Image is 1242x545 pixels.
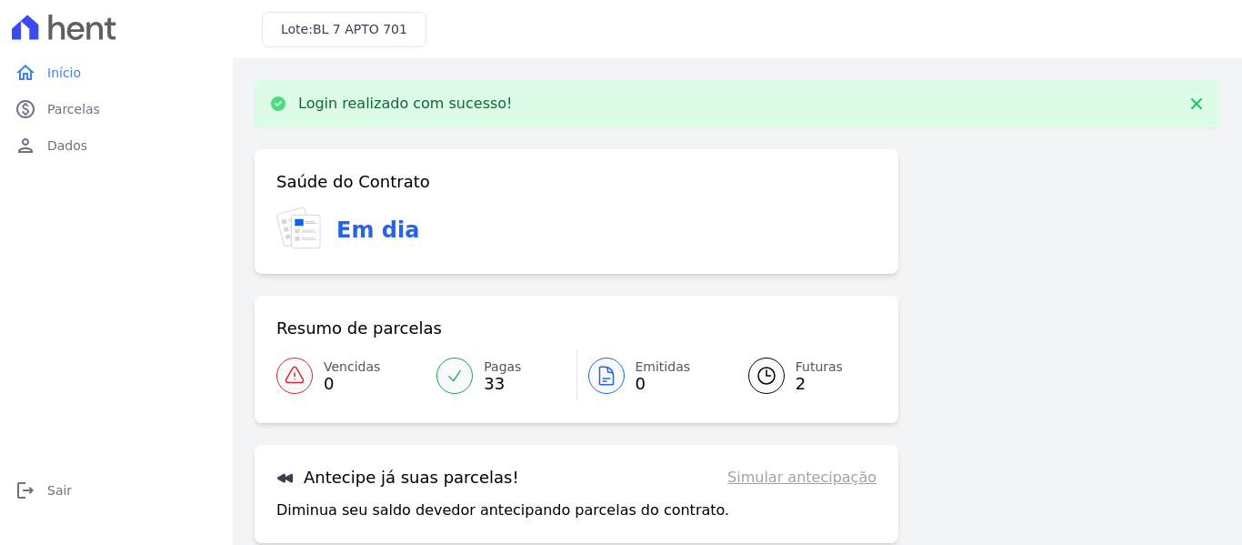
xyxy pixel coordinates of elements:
[484,377,521,391] span: 33
[281,20,407,39] h3: Lote:
[324,358,380,377] span: Vencidas
[15,479,36,501] i: logout
[298,95,513,113] p: Login realizado com sucesso!
[796,377,843,391] span: 2
[313,22,407,36] span: BL 7 APTO 701
[7,127,225,164] a: personDados
[796,358,843,377] span: Futuras
[15,135,36,156] i: person
[276,318,442,339] h3: Resumo de parcelas
[7,55,225,91] a: homeInício
[426,350,576,401] a: Pagas 33
[636,377,691,391] span: 0
[276,500,729,521] p: Diminua seu saldo devedor antecipando parcelas do contrato.
[276,350,426,401] a: Vencidas 0
[7,91,225,127] a: paidParcelas
[727,467,876,489] a: Simular antecipação
[47,100,100,118] span: Parcelas
[577,350,726,401] a: Emitidas 0
[484,358,521,377] span: Pagas
[15,98,36,120] i: paid
[726,350,876,401] a: Futuras 2
[324,377,380,391] span: 0
[276,467,519,489] h3: Antecipe já suas parcelas!
[276,171,430,193] h3: Saúde do Contrato
[47,481,72,500] span: Sair
[15,62,36,84] i: home
[7,472,225,509] a: logoutSair
[636,358,691,377] span: Emitidas
[336,214,419,247] h3: Em dia
[47,136,87,155] span: Dados
[47,64,81,82] span: Início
